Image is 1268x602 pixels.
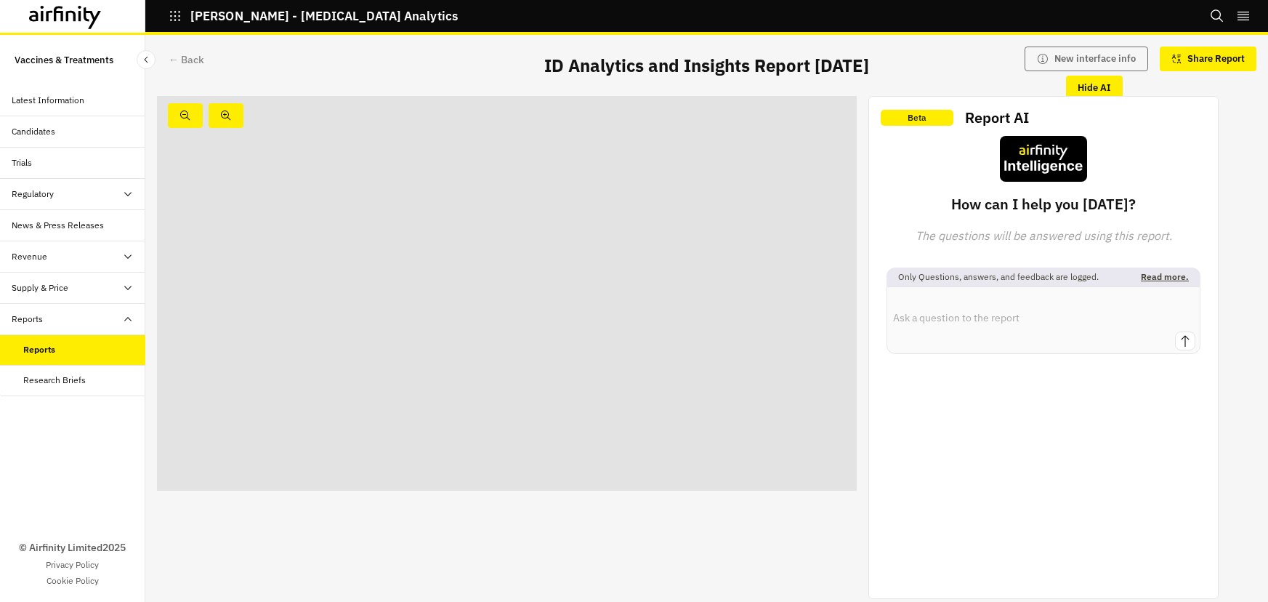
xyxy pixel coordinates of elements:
[12,156,32,169] div: Trials
[12,188,54,201] div: Regulatory
[965,104,1028,132] h2: Report AI
[169,4,458,28] button: [PERSON_NAME] - [MEDICAL_DATA] Analytics
[12,281,68,294] div: Supply & Price
[190,9,458,23] p: [PERSON_NAME] - [MEDICAL_DATA] Analytics
[881,110,953,126] p: Beta
[1210,4,1224,28] button: Search
[15,47,113,73] p: Vaccines & Treatments
[1187,53,1245,65] p: Share Report
[887,268,1110,286] p: Only Questions, answers, and feedback are logged.
[916,227,1172,244] i: The questions will be answered using this report.
[12,313,43,326] div: Reports
[12,250,47,263] div: Revenue
[12,125,55,138] div: Candidates
[19,540,126,555] p: © Airfinity Limited 2025
[12,94,84,107] div: Latest Information
[951,193,1136,215] p: How can I help you [DATE]?
[544,52,869,79] p: ID Analytics and Insights Report [DATE]
[1066,76,1123,100] button: Hide AI
[1160,47,1256,71] button: Share Report
[137,50,156,69] button: Close Sidebar
[47,574,99,587] a: Cookie Policy
[1129,268,1200,286] p: Read more.
[1000,136,1087,182] img: airfinity-intelligence.5d2e38ac6ab089b05e792b5baf3e13f7.svg
[169,52,204,68] div: ← Back
[12,219,104,232] div: News & Press Releases
[23,374,86,387] div: Research Briefs
[1025,47,1148,71] button: New interface info
[23,343,55,356] div: Reports
[46,558,99,571] a: Privacy Policy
